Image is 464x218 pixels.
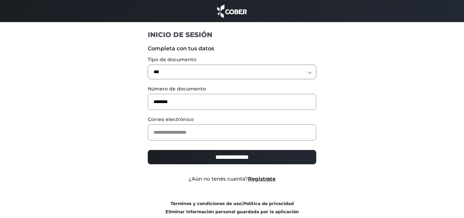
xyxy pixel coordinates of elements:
h1: INICIO DE SESIÓN [148,30,317,39]
a: Términos y condiciones de uso [171,201,242,206]
img: cober_marca.png [215,3,249,19]
label: Número de documento [148,85,317,93]
a: Política de privacidad [243,201,294,206]
a: Registrate [248,175,275,182]
a: Eliminar información personal guardada por la aplicación [165,209,299,214]
label: Completa con tus datos [148,45,317,53]
label: Correo electrónico [148,116,317,123]
div: | [143,199,322,216]
label: Tipo de documento [148,56,317,63]
div: ¿Aún no tenés cuenta? [143,175,322,183]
